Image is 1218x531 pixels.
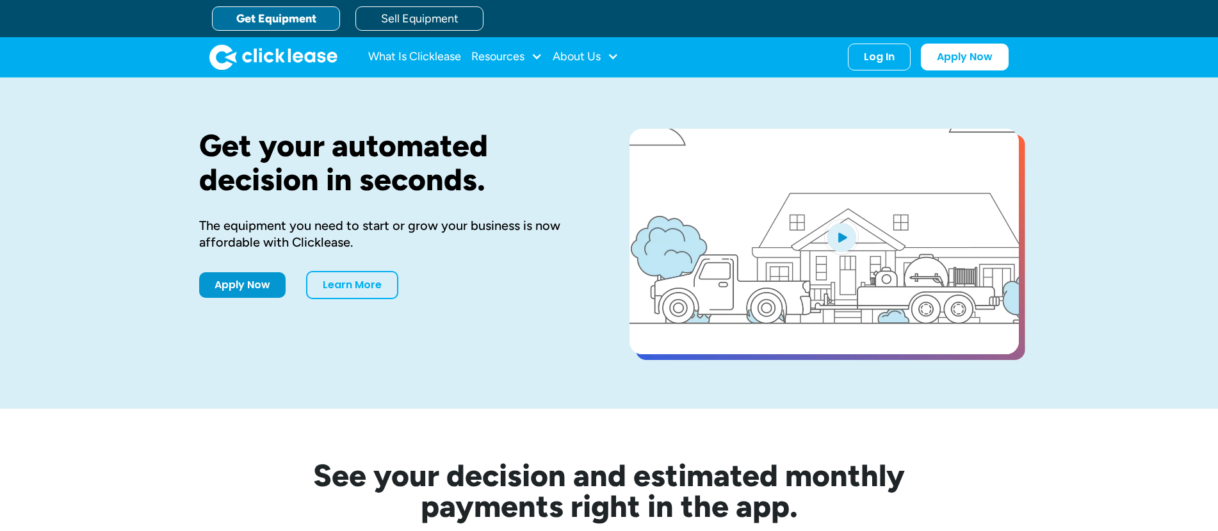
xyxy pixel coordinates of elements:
div: About Us [553,44,619,70]
div: Log In [864,51,895,63]
a: home [209,44,337,70]
a: Get Equipment [212,6,340,31]
h2: See your decision and estimated monthly payments right in the app. [250,460,968,521]
img: Blue play button logo on a light blue circular background [824,219,859,255]
h1: Get your automated decision in seconds. [199,129,589,197]
a: open lightbox [629,129,1019,354]
div: The equipment you need to start or grow your business is now affordable with Clicklease. [199,217,589,250]
a: Sell Equipment [355,6,483,31]
a: Apply Now [921,44,1009,70]
div: Resources [471,44,542,70]
a: Apply Now [199,272,286,298]
a: What Is Clicklease [368,44,461,70]
a: Learn More [306,271,398,299]
img: Clicklease logo [209,44,337,70]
